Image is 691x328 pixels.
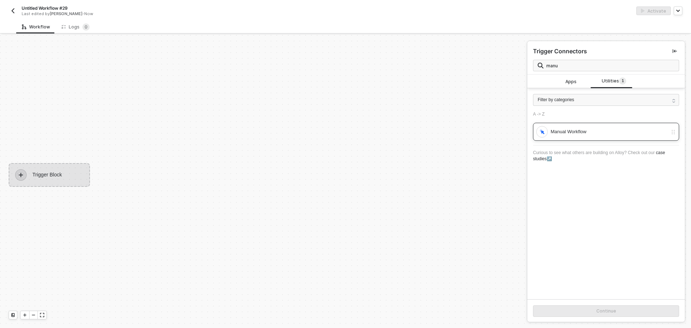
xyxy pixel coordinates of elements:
div: Trigger Connectors [533,48,587,55]
div: Workflow [22,24,50,30]
button: Continue [533,305,679,317]
div: Manual Workflow [551,128,668,136]
div: A -> Z [533,112,679,117]
img: integration-icon [539,129,545,135]
span: icon-minus [31,313,36,317]
div: Last edited by - Now [22,11,329,17]
span: icon-collapse-left [673,49,677,53]
img: search [538,63,543,68]
img: drag [670,129,676,135]
span: icon-play [23,313,27,317]
span: 1 [622,78,624,84]
span: [PERSON_NAME] [50,11,82,16]
span: icon-play [15,169,27,181]
sup: 0 [82,23,90,31]
span: Utilities [602,77,626,85]
span: Untitled Workflow #29 [22,5,68,11]
div: Trigger Block [9,163,90,187]
span: Filter by categories [538,96,574,103]
span: icon-expand [40,313,44,317]
div: Logs [62,23,90,31]
img: back [10,8,16,14]
div: Curious to see what others are building on Alloy? Check out our [533,145,679,166]
sup: 1 [619,77,626,85]
input: Search all blocks [546,62,674,69]
a: case studies↗ [533,150,665,161]
button: back [9,6,17,15]
span: Apps [565,78,577,85]
button: activateActivate [636,6,671,15]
